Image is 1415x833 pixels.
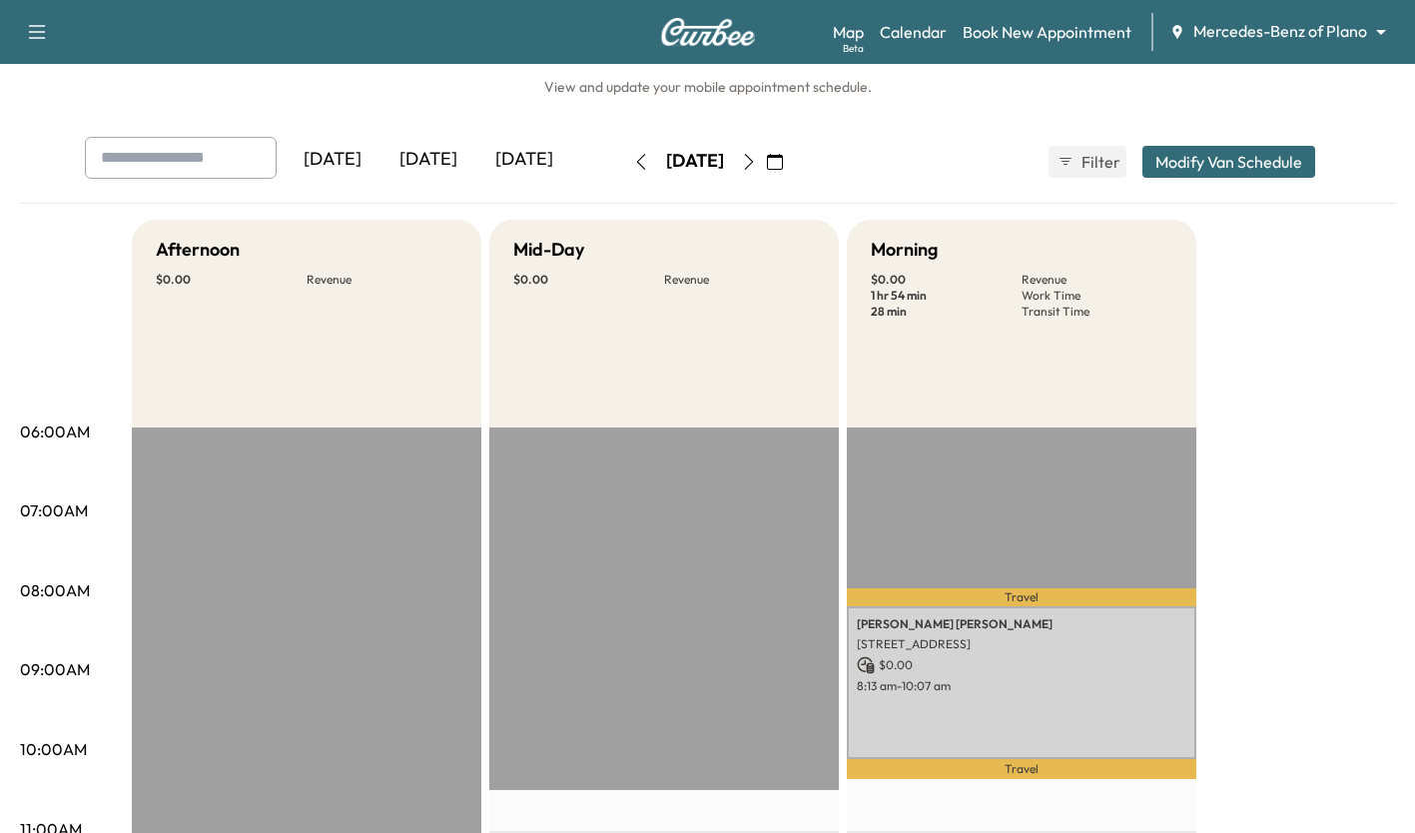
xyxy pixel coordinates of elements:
[1022,304,1172,320] p: Transit Time
[880,20,947,44] a: Calendar
[857,678,1186,694] p: 8:13 am - 10:07 am
[963,20,1131,44] a: Book New Appointment
[833,20,864,44] a: MapBeta
[1022,288,1172,304] p: Work Time
[476,137,572,183] div: [DATE]
[857,636,1186,652] p: [STREET_ADDRESS]
[20,578,90,602] p: 08:00AM
[156,236,240,264] h5: Afternoon
[1049,146,1126,178] button: Filter
[1081,150,1117,174] span: Filter
[871,288,1022,304] p: 1 hr 54 min
[1193,20,1367,43] span: Mercedes-Benz of Plano
[307,272,457,288] p: Revenue
[871,272,1022,288] p: $ 0.00
[847,588,1196,605] p: Travel
[285,137,380,183] div: [DATE]
[20,498,88,522] p: 07:00AM
[843,41,864,56] div: Beta
[1142,146,1315,178] button: Modify Van Schedule
[847,759,1196,779] p: Travel
[664,272,815,288] p: Revenue
[871,236,938,264] h5: Morning
[156,272,307,288] p: $ 0.00
[857,656,1186,674] p: $ 0.00
[20,657,90,681] p: 09:00AM
[20,737,87,761] p: 10:00AM
[513,236,584,264] h5: Mid-Day
[20,77,1395,97] h6: View and update your mobile appointment schedule.
[871,304,1022,320] p: 28 min
[380,137,476,183] div: [DATE]
[660,18,756,46] img: Curbee Logo
[20,419,90,443] p: 06:00AM
[1022,272,1172,288] p: Revenue
[857,616,1186,632] p: [PERSON_NAME] [PERSON_NAME]
[666,149,724,174] div: [DATE]
[513,272,664,288] p: $ 0.00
